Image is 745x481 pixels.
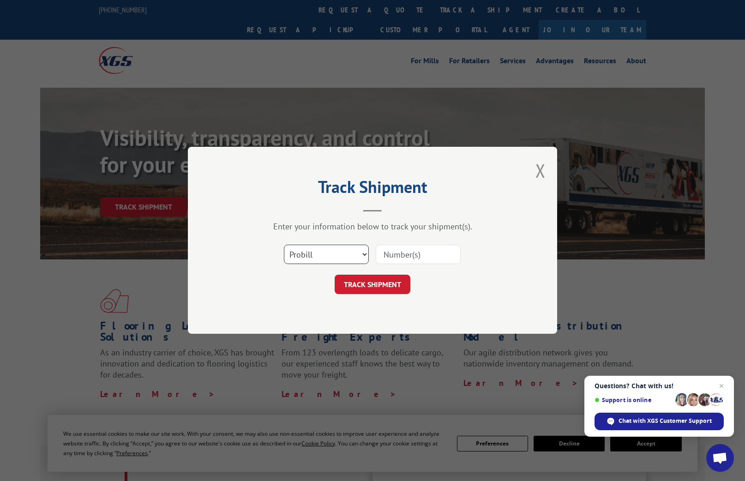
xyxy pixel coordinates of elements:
[706,444,734,472] div: Open chat
[535,158,546,183] button: Close modal
[234,222,511,232] div: Enter your information below to track your shipment(s).
[595,413,724,430] div: Chat with XGS Customer Support
[376,245,461,265] input: Number(s)
[595,397,672,403] span: Support is online
[716,380,727,391] span: Close chat
[595,382,724,390] span: Questions? Chat with us!
[619,417,712,425] span: Chat with XGS Customer Support
[234,180,511,198] h2: Track Shipment
[335,275,410,295] button: TRACK SHIPMENT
